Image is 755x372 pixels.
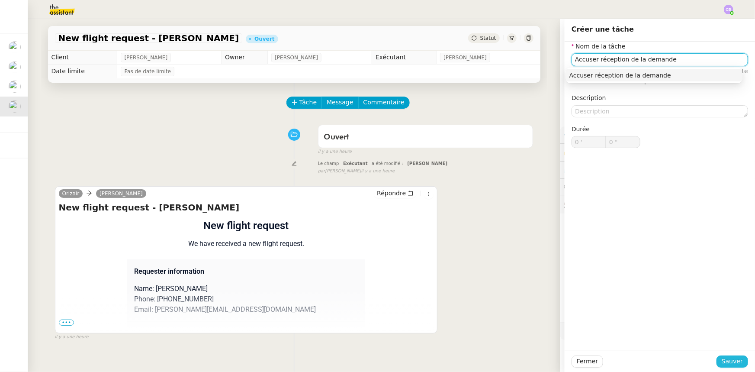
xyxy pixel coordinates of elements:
[572,53,748,66] input: Nom
[560,179,755,196] div: 💬Commentaires
[124,67,171,76] span: Pas de date limite
[572,25,634,33] span: Créer une tâche
[286,97,322,109] button: Tâche
[318,148,352,155] span: il y a une heure
[361,168,395,175] span: il y a une heure
[722,356,743,366] span: Sauver
[327,97,353,107] span: Message
[222,51,268,65] td: Owner
[58,34,239,42] span: New flight request - [PERSON_NAME]
[560,196,755,213] div: 🕵️Autres demandes en cours 19
[343,161,368,166] span: Exécutant
[577,356,598,366] span: Fermer
[564,130,609,140] span: ⚙️
[564,166,623,173] span: ⏲️
[407,161,447,166] span: [PERSON_NAME]
[275,53,318,62] span: [PERSON_NAME]
[9,41,21,53] img: users%2FW4OQjB9BRtYK2an7yusO0WsYLsD3%2Favatar%2F28027066-518b-424c-8476-65f2e549ac29
[572,126,590,133] span: Durée
[318,168,325,175] span: par
[569,71,739,79] div: Accuser réception de la demande
[321,97,358,109] button: Message
[372,51,436,65] td: Exécutant
[59,190,83,197] a: Orizair
[560,144,755,161] div: 🔐Données client
[724,5,733,14] img: svg
[443,53,487,62] span: [PERSON_NAME]
[127,218,365,233] h1: New flight request
[374,188,417,198] button: Répondre
[127,239,365,249] p: We have received a new flight request.
[358,97,410,109] button: Commentaire
[318,168,395,175] small: [PERSON_NAME]
[564,184,619,191] span: 💬
[324,133,349,141] span: Ouvert
[96,190,146,197] a: [PERSON_NAME]
[254,36,274,42] div: Ouvert
[572,136,606,148] input: 0 min
[377,189,406,197] span: Répondre
[59,201,434,213] h4: New flight request - [PERSON_NAME]
[716,356,748,368] button: Sauver
[572,94,606,101] label: Description
[572,43,626,50] label: Nom de la tâche
[124,53,167,62] span: [PERSON_NAME]
[48,51,117,65] td: Client
[134,294,358,304] p: Phone: [PHONE_NUMBER]
[134,329,358,340] p: Trip 1
[564,201,675,208] span: 🕵️
[9,81,21,93] img: users%2FRqsVXU4fpmdzH7OZdqyP8LuLV9O2%2Favatar%2F0d6ec0de-1f9c-4f7b-9412-5ce95fe5afa7
[299,97,317,107] span: Tâche
[606,136,640,148] input: 0 sec
[9,100,21,113] img: users%2FC9SBsJ0duuaSgpQFj5LgoEX8n0o2%2Favatar%2Fec9d51b8-9413-4189-adfb-7be4d8c96a3c
[363,97,405,107] span: Commentaire
[564,328,591,335] span: 🧴
[134,304,358,315] p: Email: [PERSON_NAME][EMAIL_ADDRESS][DOMAIN_NAME]
[318,161,339,166] span: Le champ
[560,162,755,178] div: ⏲️Tâches 0:00
[55,333,89,341] span: il y a une heure
[372,161,403,166] span: a été modifié :
[560,126,755,143] div: ⚙️Procédures
[134,284,358,294] p: Name: [PERSON_NAME]
[134,266,358,277] p: Requester information
[48,65,117,78] td: Date limite
[9,61,21,73] img: users%2FW4OQjB9BRtYK2an7yusO0WsYLsD3%2Favatar%2F28027066-518b-424c-8476-65f2e549ac29
[564,147,620,157] span: 🔐
[560,323,755,340] div: 🧴Autres
[59,320,74,326] span: •••
[480,35,496,41] span: Statut
[572,356,603,368] button: Fermer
